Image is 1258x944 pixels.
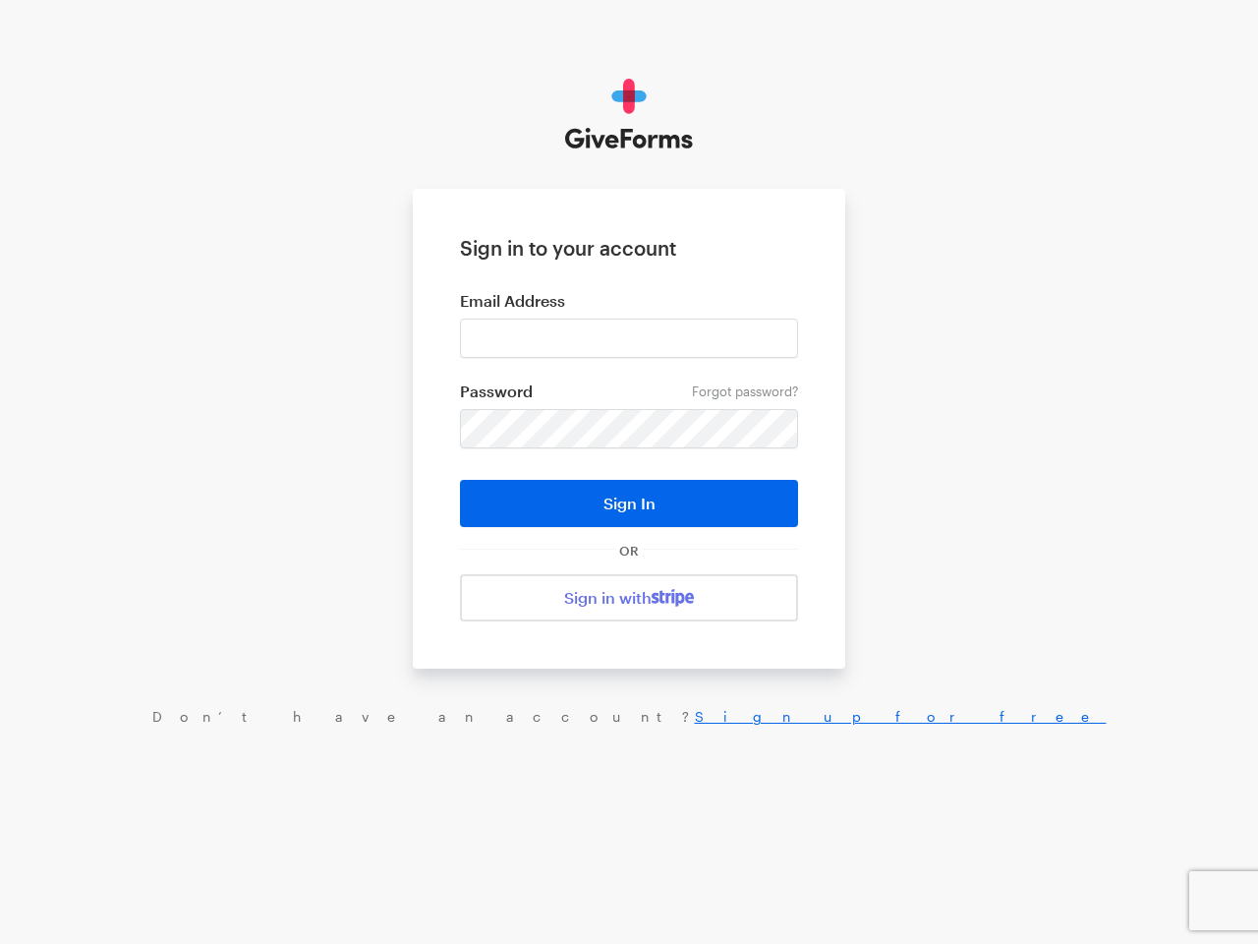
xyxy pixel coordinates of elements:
label: Password [460,382,798,401]
img: stripe-07469f1003232ad58a8838275b02f7af1ac9ba95304e10fa954b414cd571f63b.svg [652,589,694,607]
span: OR [615,543,643,559]
div: Don’t have an account? [20,708,1238,726]
h1: Sign in to your account [460,236,798,260]
button: Sign In [460,480,798,527]
img: GiveForms [565,79,694,149]
label: Email Address [460,291,798,311]
a: Sign up for free [695,708,1107,725]
a: Sign in with [460,574,798,621]
a: Forgot password? [692,383,798,399]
